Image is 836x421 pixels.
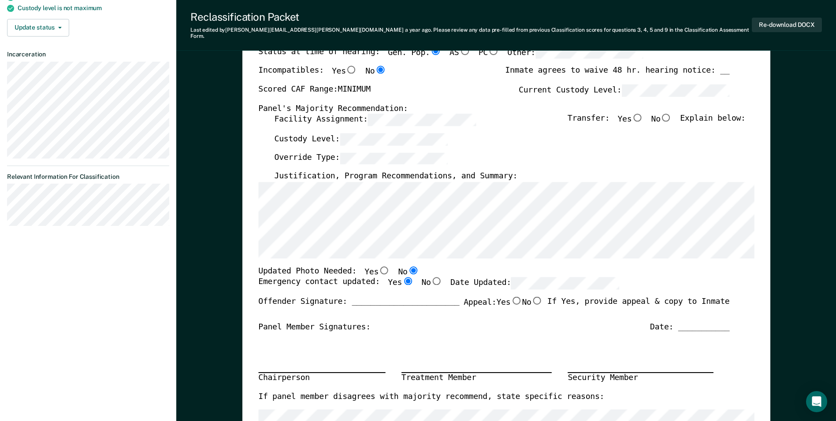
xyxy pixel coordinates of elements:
input: Current Custody Level: [621,84,729,96]
label: Date Updated: [450,277,619,289]
div: Incompatibles: [258,66,386,85]
label: Override Type: [274,152,448,164]
input: Other: [535,47,643,59]
input: Yes [510,296,522,304]
label: Gen. Pop. [388,47,442,59]
label: Yes [332,66,357,78]
input: No [531,296,542,304]
label: No [365,66,386,78]
label: No [398,266,419,277]
span: a year ago [405,27,431,33]
div: Emergency contact updated: [258,277,619,297]
label: Appeal: [464,296,543,315]
input: Yes [402,277,413,285]
input: No [661,114,672,122]
label: No [421,277,442,289]
input: Facility Assignment: [368,114,476,126]
label: No [651,114,672,126]
span: maximum [74,4,102,11]
label: Yes [496,296,522,308]
button: Update status [7,19,69,37]
label: No [522,296,542,308]
label: Current Custody Level: [519,84,729,96]
div: Reclassification Packet [190,11,752,23]
input: AS [459,47,470,55]
label: AS [450,47,470,59]
button: Re-download DOCX [752,18,822,32]
div: Transfer: Explain below: [568,114,746,133]
div: Updated Photo Needed: [258,266,419,277]
div: Panel's Majority Recommendation: [258,103,729,114]
label: Custody Level: [274,133,448,145]
div: Chairperson [258,373,385,384]
input: Override Type: [340,152,448,164]
input: Custody Level: [340,133,448,145]
div: Status at time of hearing: [258,47,643,66]
div: Custody level is not [18,4,169,12]
div: Inmate agrees to waive 48 hr. hearing notice: __ [505,66,729,85]
input: Gen. Pop. [430,47,441,55]
input: Date Updated: [511,277,619,289]
label: Justification, Program Recommendations, and Summary: [274,171,517,182]
label: PC [478,47,499,59]
input: Yes [632,114,643,122]
div: Offender Signature: _______________________ If Yes, provide appeal & copy to Inmate [258,296,729,322]
input: No [407,266,419,274]
label: Scored CAF Range: MINIMUM [258,84,371,96]
input: PC [488,47,499,55]
div: Treatment Member [401,373,552,384]
dt: Incarceration [7,51,169,58]
div: Date: ___________ [650,322,729,332]
div: Panel Member Signatures: [258,322,371,332]
label: If panel member disagrees with majority recommend, state specific reasons: [258,391,604,402]
div: Open Intercom Messenger [806,391,827,412]
div: Last edited by [PERSON_NAME][EMAIL_ADDRESS][PERSON_NAME][DOMAIN_NAME] . Please review any data pr... [190,27,752,40]
label: Yes [617,114,643,126]
label: Other: [507,47,643,59]
input: No [375,66,386,74]
label: Yes [388,277,413,289]
label: Yes [364,266,390,277]
input: Yes [346,66,357,74]
label: Facility Assignment: [274,114,476,126]
div: Security Member [568,373,713,384]
dt: Relevant Information For Classification [7,173,169,181]
input: No [431,277,442,285]
input: Yes [379,266,390,274]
